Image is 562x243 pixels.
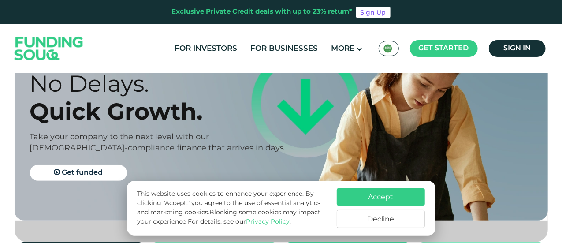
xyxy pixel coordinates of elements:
[419,45,469,52] span: Get started
[30,132,297,143] div: Take your company to the next level with our
[331,45,355,52] span: More
[356,7,391,18] a: Sign Up
[137,209,320,225] span: Blocking some cookies may impact your experience
[383,44,392,53] img: SA Flag
[30,70,297,97] div: No Delays.
[137,190,328,227] p: This website uses cookies to enhance your experience. By clicking "Accept," you agree to the use ...
[489,40,546,57] a: Sign in
[30,143,297,154] div: [DEMOGRAPHIC_DATA]-compliance finance that arrives in days.
[503,45,531,52] span: Sign in
[173,41,240,56] a: For Investors
[246,219,290,225] a: Privacy Policy
[172,7,353,17] div: Exclusive Private Credit deals with up to 23% return*
[62,169,103,176] span: Get funded
[337,188,425,206] button: Accept
[188,219,291,225] span: For details, see our .
[249,41,320,56] a: For Businesses
[30,97,297,125] div: Quick Growth.
[6,26,92,71] img: Logo
[337,210,425,228] button: Decline
[30,165,127,181] a: Get funded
